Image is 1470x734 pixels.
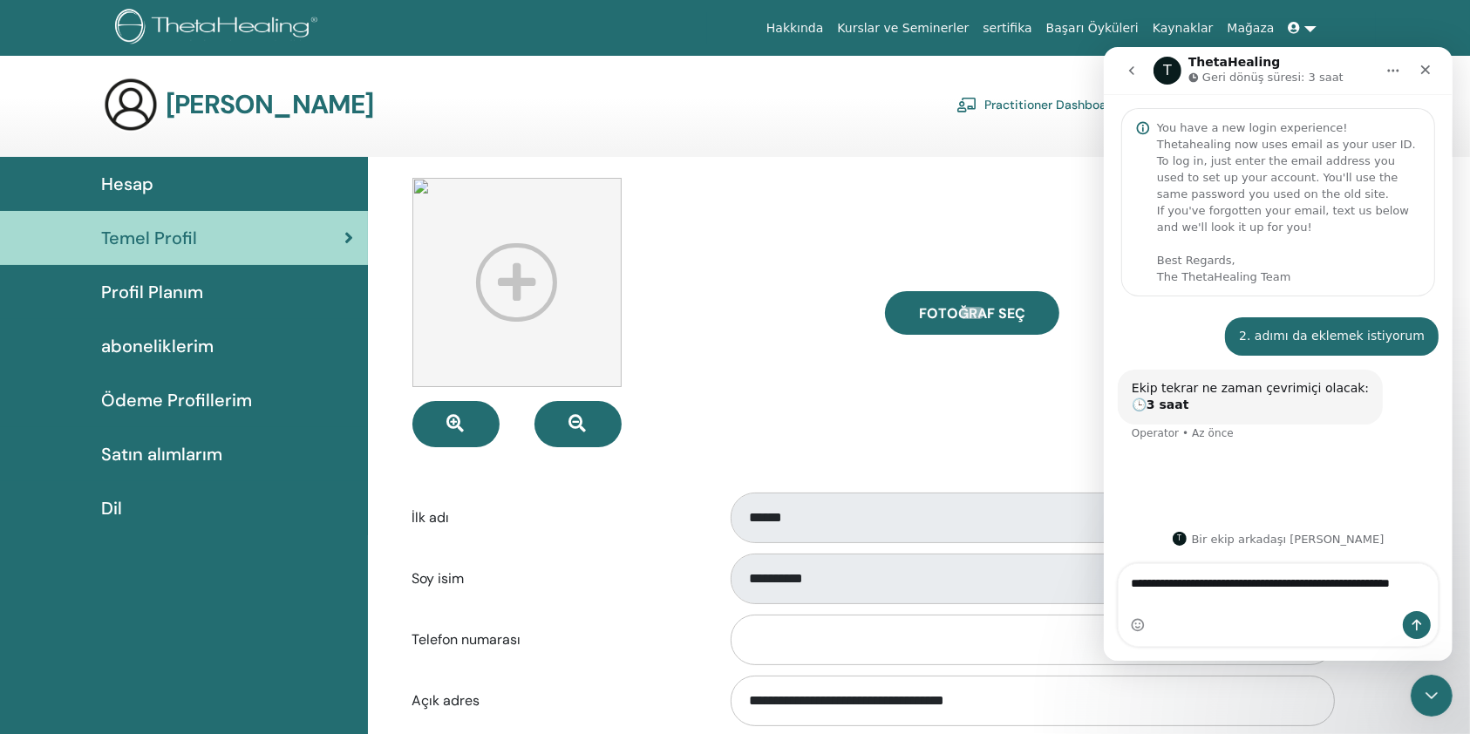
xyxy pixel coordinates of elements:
[919,304,1025,323] span: Fotoğraf seç
[115,9,323,48] img: logo.png
[830,12,976,44] a: Kurslar ve Seminerler
[961,307,983,319] input: Fotoğraf seç
[166,89,374,120] h3: [PERSON_NAME]
[976,12,1038,44] a: sertifika
[101,333,214,359] span: aboneliklerim
[956,97,977,112] img: chalkboard-teacher.svg
[399,501,714,534] label: İlk adı
[412,178,622,387] img: profile
[101,441,222,467] span: Satın alımlarım
[1220,12,1281,44] a: Mağaza
[101,171,153,197] span: Hesap
[101,387,252,413] span: Ödeme Profillerim
[956,91,1119,119] a: Practitioner Dashboard
[1411,675,1453,717] iframe: Intercom live chat
[101,225,197,251] span: Temel Profil
[399,562,714,595] label: Soy isim
[103,77,159,133] img: generic-user-icon.jpg
[399,684,714,717] label: Açık adres
[101,495,122,521] span: Dil
[1146,12,1221,44] a: Kaynaklar
[1039,12,1146,44] a: Başarı Öyküleri
[101,279,203,305] span: Profil Planım
[759,12,831,44] a: Hakkında
[1104,47,1453,661] iframe: Intercom live chat
[399,623,714,656] label: Telefon numarası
